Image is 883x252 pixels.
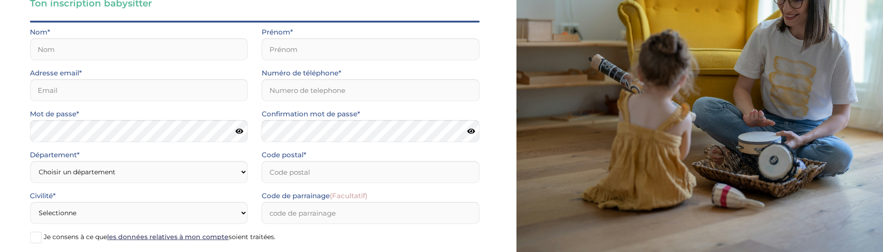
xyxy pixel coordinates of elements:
[262,108,360,120] label: Confirmation mot de passe*
[262,38,480,60] input: Prénom
[262,190,367,202] label: Code de parrainage
[262,202,480,224] input: code de parrainage
[262,26,293,38] label: Prénom*
[107,233,229,241] a: les données relatives à mon compte
[262,149,306,161] label: Code postal*
[262,67,341,79] label: Numéro de téléphone*
[30,38,248,60] input: Nom
[30,79,248,101] input: Email
[330,191,367,200] span: (Facultatif)
[30,149,80,161] label: Département*
[262,161,480,183] input: Code postal
[30,190,56,202] label: Civilité*
[30,108,79,120] label: Mot de passe*
[44,233,275,241] span: Je consens à ce que soient traitées.
[30,67,82,79] label: Adresse email*
[262,79,480,101] input: Numero de telephone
